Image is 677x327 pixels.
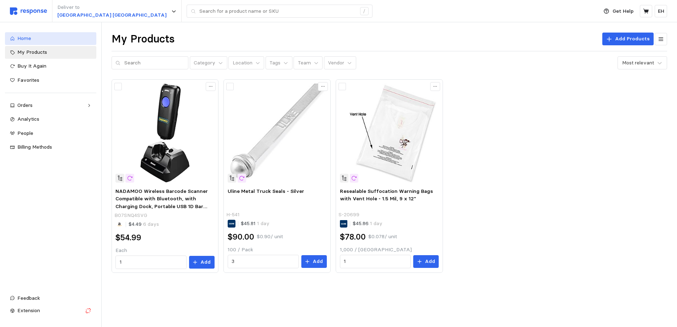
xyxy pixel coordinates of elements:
p: Get Help [613,7,633,15]
p: EH [658,7,664,15]
input: Qty [120,256,183,269]
span: 6 days [142,221,159,227]
h2: $54.99 [115,232,141,243]
span: NADAMOO Wireless Barcode Scanner Compatible with Bluetooth, with Charging Dock, Portable USB 1D B... [115,188,208,233]
a: People [5,127,96,140]
p: $45.86 [353,220,382,228]
p: B07SNQ4SVG [114,212,147,219]
a: Favorites [5,74,96,87]
a: My Products [5,46,96,59]
h2: $90.00 [228,231,254,242]
button: Add [301,255,327,268]
span: Home [17,35,31,41]
p: Add [425,258,435,265]
img: H-541 [228,84,327,183]
span: People [17,130,33,136]
button: Vendor [324,56,356,70]
p: [GEOGRAPHIC_DATA] [GEOGRAPHIC_DATA] [57,11,166,19]
h2: $78.00 [340,231,366,242]
p: 1,000 / [GEOGRAPHIC_DATA] [340,246,439,254]
p: $45.81 [241,220,269,228]
button: Location [228,56,264,70]
div: / [360,7,369,16]
span: Analytics [17,116,39,122]
p: Location [233,59,252,67]
input: Qty [344,255,407,268]
p: Each [115,247,215,254]
span: Uline Metal Truck Seals - Silver [228,188,304,194]
span: My Products [17,49,47,55]
input: Search [124,57,184,69]
div: Most relevant [622,59,654,67]
a: Billing Methods [5,141,96,154]
p: H-541 [226,211,240,219]
button: Add Products [602,33,654,45]
img: 61R8X2SrKIL.__AC_SX300_SY300_QL70_FMwebp_.jpg [115,84,215,183]
span: 1 day [369,220,382,226]
div: Orders [17,102,84,109]
p: $0.90 / unit [257,233,283,241]
p: Team [298,59,311,67]
input: Search for a product name or SKU [199,5,356,18]
p: Add [200,258,211,266]
span: Resealable Suffocation Warning Bags with Vent Hole - 1.5 Mil, 9 x 12" [340,188,433,202]
span: Feedback [17,295,40,301]
p: $4.49 [129,220,159,228]
img: S-20699_txt_USEng [340,84,439,183]
span: Extension [17,307,40,314]
img: svg%3e [10,7,47,15]
p: Vendor [328,59,344,67]
p: Add [313,258,323,265]
p: Category [194,59,215,67]
p: Add Products [615,35,650,43]
button: Tags [266,56,292,70]
span: Favorites [17,77,39,83]
a: Home [5,32,96,45]
a: Orders [5,99,96,112]
button: EH [655,5,667,17]
p: $0.078 / unit [368,233,397,241]
span: 1 day [256,220,269,226]
a: Buy It Again [5,60,96,73]
h1: My Products [112,32,175,46]
span: Billing Methods [17,144,52,150]
p: Deliver to [57,4,166,11]
input: Qty [232,255,295,268]
p: Tags [269,59,280,67]
button: Feedback [5,292,96,305]
button: Add [189,256,215,269]
p: 100 / Pack [228,246,327,254]
span: Buy It Again [17,63,46,69]
p: S-20699 [338,211,359,219]
button: Category [190,56,227,70]
button: Extension [5,304,96,317]
button: Get Help [599,5,638,18]
a: Analytics [5,113,96,126]
button: Team [294,56,323,70]
button: Add [413,255,439,268]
